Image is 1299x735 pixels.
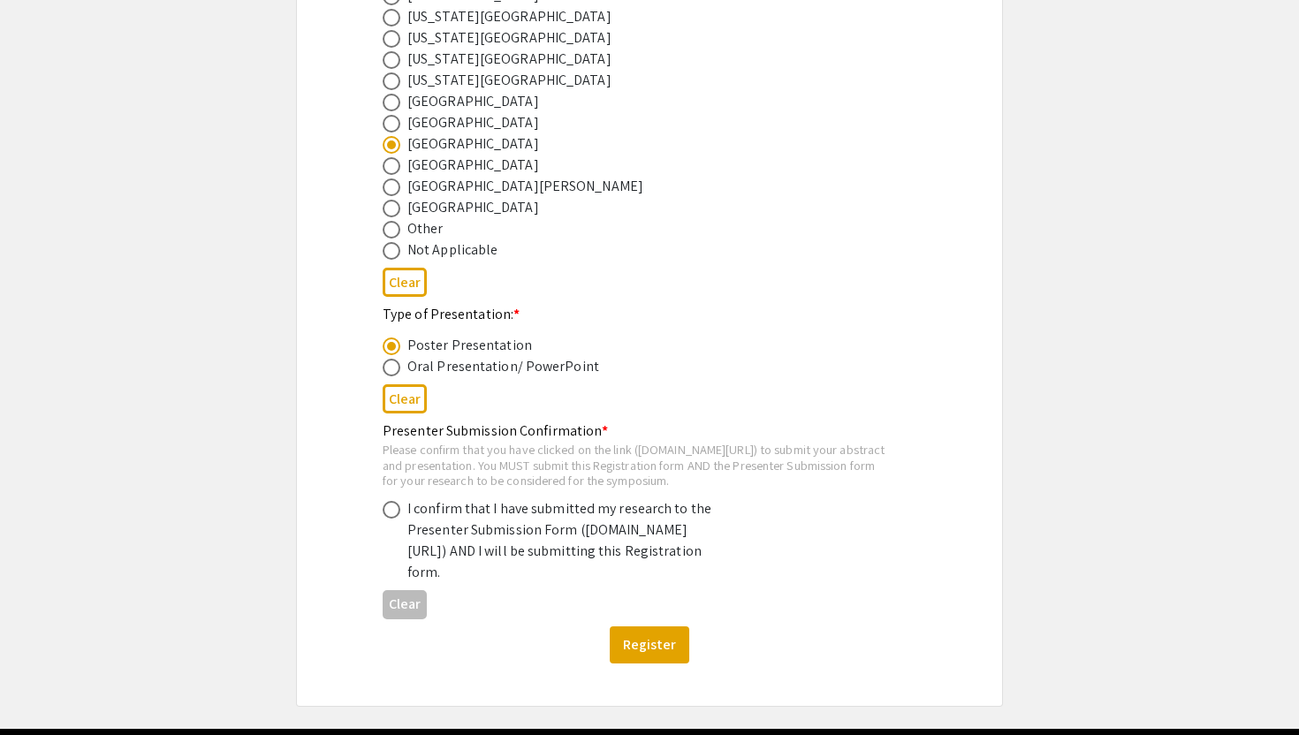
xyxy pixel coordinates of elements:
div: [US_STATE][GEOGRAPHIC_DATA] [407,49,612,70]
div: [GEOGRAPHIC_DATA] [407,155,539,176]
div: [US_STATE][GEOGRAPHIC_DATA] [407,27,612,49]
mat-label: Presenter Submission Confirmation [383,421,608,440]
div: [GEOGRAPHIC_DATA] [407,133,539,155]
div: [US_STATE][GEOGRAPHIC_DATA] [407,70,612,91]
button: Clear [383,590,427,619]
iframe: Chat [13,655,75,722]
div: [GEOGRAPHIC_DATA] [407,112,539,133]
mat-label: Type of Presentation: [383,305,520,323]
div: Please confirm that you have clicked on the link ([DOMAIN_NAME][URL]) to submit your abstract and... [383,442,888,489]
div: Oral Presentation/ PowerPoint [407,356,599,377]
div: Poster Presentation [407,335,532,356]
button: Clear [383,384,427,413]
div: Other [407,218,444,239]
div: [GEOGRAPHIC_DATA][PERSON_NAME] [407,176,643,197]
div: I confirm that I have submitted my research to the Presenter Submission Form ([DOMAIN_NAME][URL])... [407,498,717,583]
button: Clear [383,268,427,297]
div: [GEOGRAPHIC_DATA] [407,91,539,112]
button: Register [610,626,689,663]
div: [GEOGRAPHIC_DATA] [407,197,539,218]
div: [US_STATE][GEOGRAPHIC_DATA] [407,6,612,27]
div: Not Applicable [407,239,498,261]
